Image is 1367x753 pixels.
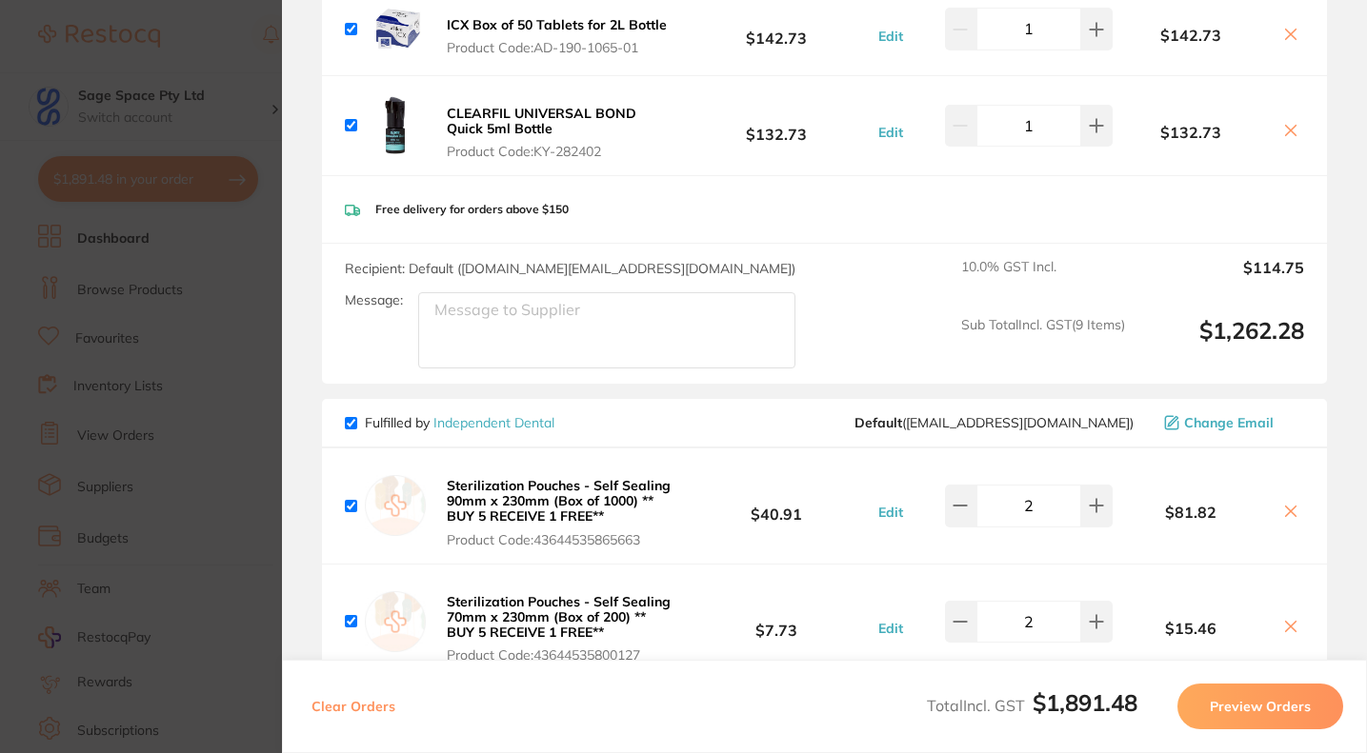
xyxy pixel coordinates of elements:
span: Recipient: Default ( [DOMAIN_NAME][EMAIL_ADDRESS][DOMAIN_NAME] ) [345,260,795,277]
img: empty.jpg [365,591,426,652]
span: Sub Total Incl. GST ( 9 Items) [961,317,1125,369]
p: Free delivery for orders above $150 [375,203,569,216]
b: $142.73 [1113,27,1270,44]
span: Product Code: AD-190-1065-01 [447,40,667,55]
b: $132.73 [680,108,872,143]
button: Sterilization Pouches - Self Sealing 70mm x 230mm (Box of 200) ** BUY 5 RECEIVE 1 FREE** Product ... [441,593,680,664]
b: $142.73 [680,11,872,47]
button: Preview Orders [1177,684,1343,729]
label: Message: [345,292,403,308]
b: $7.73 [680,604,872,639]
p: Fulfilled by [365,415,554,430]
button: Edit [873,124,909,141]
b: CLEARFIL UNIVERSAL BOND Quick 5ml Bottle [447,105,636,137]
b: Sterilization Pouches - Self Sealing 70mm x 230mm (Box of 200) ** BUY 5 RECEIVE 1 FREE** [447,593,671,641]
b: Default [854,414,902,431]
img: MHN6eTJmMA [365,95,426,156]
button: Edit [873,504,909,521]
button: Sterilization Pouches - Self Sealing 90mm x 230mm (Box of 1000) ** BUY 5 RECEIVE 1 FREE** Product... [441,477,680,547]
span: Change Email [1184,415,1274,430]
span: Product Code: 43644535865663 [447,532,674,547]
output: $1,262.28 [1140,317,1304,369]
span: 10.0 % GST Incl. [961,259,1125,301]
output: $114.75 [1140,259,1304,301]
b: $81.82 [1113,504,1270,521]
img: empty.jpg [365,475,426,536]
span: Product Code: KY-282402 [447,144,674,159]
button: Clear Orders [306,684,401,729]
b: $1,891.48 [1033,688,1137,717]
b: $40.91 [680,488,872,524]
span: orders@independentdental.com.au [854,415,1134,430]
b: ICX Box of 50 Tablets for 2L Bottle [447,16,667,33]
button: Change Email [1158,414,1304,431]
b: $132.73 [1113,124,1270,141]
a: Independent Dental [433,414,554,431]
span: Total Incl. GST [927,696,1137,715]
button: ICX Box of 50 Tablets for 2L Bottle Product Code:AD-190-1065-01 [441,16,673,56]
button: Edit [873,620,909,637]
button: CLEARFIL UNIVERSAL BOND Quick 5ml Bottle Product Code:KY-282402 [441,105,680,160]
button: Edit [873,28,909,45]
span: Product Code: 43644535800127 [447,647,674,663]
b: Sterilization Pouches - Self Sealing 90mm x 230mm (Box of 1000) ** BUY 5 RECEIVE 1 FREE** [447,477,671,525]
b: $15.46 [1113,620,1270,637]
